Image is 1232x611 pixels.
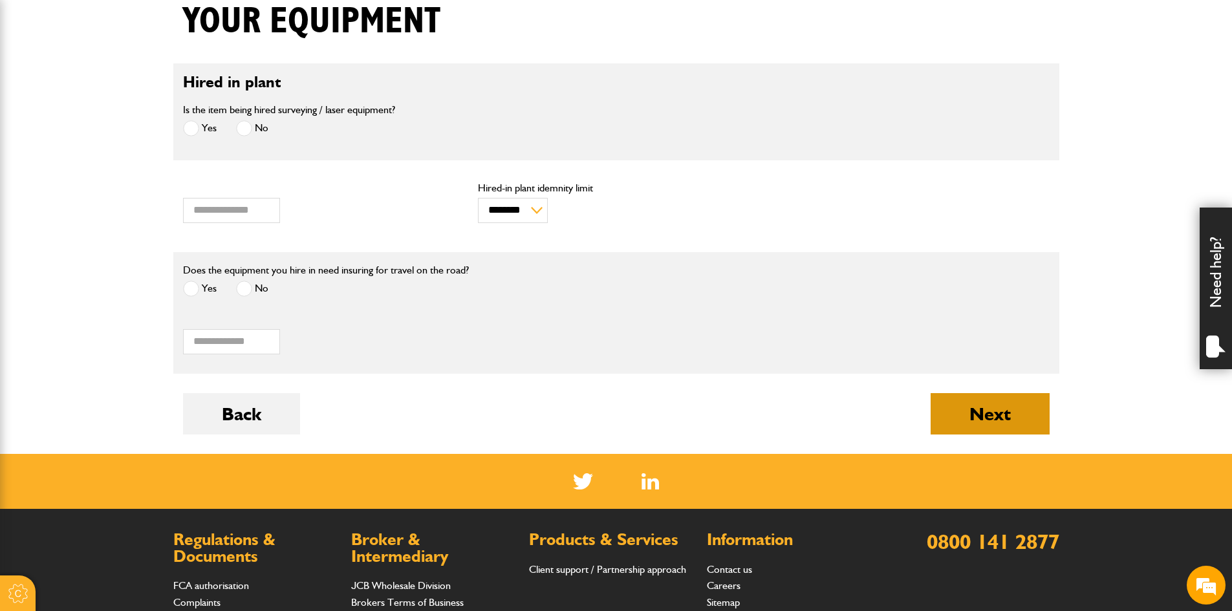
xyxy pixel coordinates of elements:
h2: Products & Services [529,531,694,548]
div: JCB Insurance [87,72,237,89]
span: I do not know the make/model of the item I am hiring [17,241,230,277]
a: JCB Wholesale Division [351,579,451,592]
label: Does the equipment you hire in need insuring for travel on the road? [183,265,469,275]
a: 0800 141 2877 [927,529,1059,554]
label: Hired-in plant idemnity limit [478,183,754,193]
button: Next [931,393,1050,434]
span: What do JCB's plant policies cover? [58,326,230,348]
button: Back [183,393,300,434]
a: LinkedIn [642,473,659,489]
div: Minimize live chat window [212,6,243,38]
textarea: Type your message and hit 'Enter' [6,376,246,422]
h2: Hired in plant [183,73,1050,92]
a: FCA authorisation [173,579,249,592]
div: Navigation go back [14,71,34,91]
div: Need help? [1200,208,1232,369]
img: d_20077148190_operators_62643000001515001 [41,72,74,90]
span: I would like to discuss an existing policy (including short term hired in plant) [17,198,230,234]
h2: Information [707,531,872,548]
label: Is the item being hired surveying / laser equipment? [183,105,395,115]
img: Linked In [642,473,659,489]
label: Yes [183,281,217,297]
span: I have an error message [107,127,230,149]
img: Twitter [573,473,593,489]
h2: Regulations & Documents [173,531,338,564]
label: No [236,120,268,136]
a: Client support / Partnership approach [529,563,686,575]
a: Sitemap [707,596,740,608]
a: Brokers Terms of Business [351,596,464,608]
a: Contact us [707,563,752,575]
label: No [236,281,268,297]
h2: Broker & Intermediary [351,531,516,564]
label: Yes [183,120,217,136]
span: I do not know the serial number of the item I am trying to insure [17,283,230,319]
span: I am looking to purchase insurance / I have a question about a quote I am doing [17,155,230,191]
a: Careers [707,579,740,592]
a: Complaints [173,596,221,608]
